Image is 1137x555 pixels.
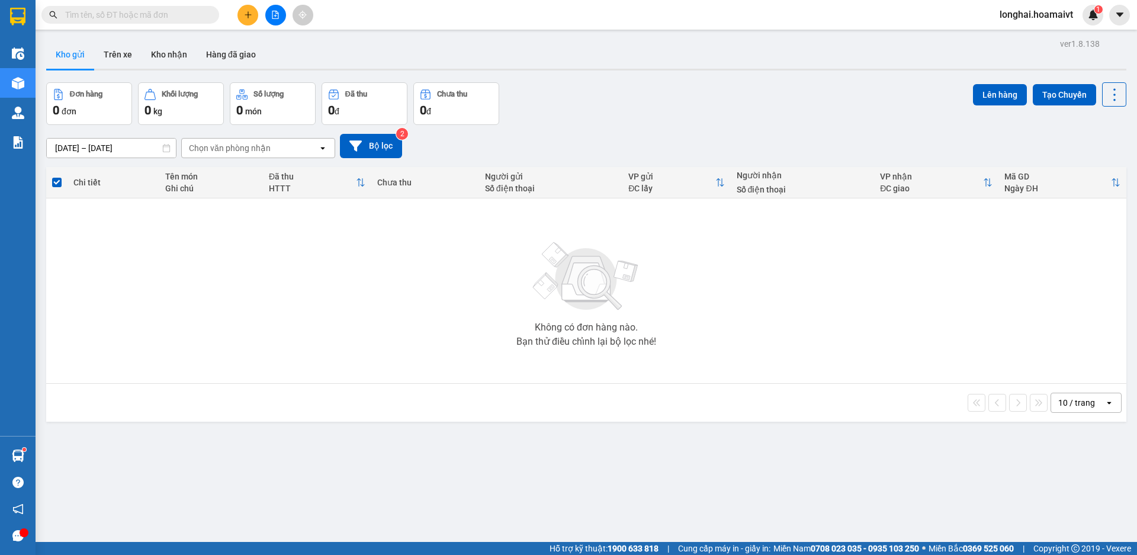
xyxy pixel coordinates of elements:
[12,47,24,60] img: warehouse-icon
[230,82,316,125] button: Số lượng0món
[46,82,132,125] button: Đơn hàng0đơn
[165,184,257,193] div: Ghi chú
[12,107,24,119] img: warehouse-icon
[1033,84,1096,105] button: Tạo Chuyến
[1004,184,1110,193] div: Ngày ĐH
[12,530,24,541] span: message
[1023,542,1024,555] span: |
[426,107,431,116] span: đ
[1094,5,1103,14] sup: 1
[162,90,198,98] div: Khối lượng
[1114,9,1125,20] span: caret-down
[437,90,467,98] div: Chưa thu
[328,103,335,117] span: 0
[263,167,371,198] th: Toggle SortBy
[737,185,869,194] div: Số điện thoại
[874,167,998,198] th: Toggle SortBy
[12,77,24,89] img: warehouse-icon
[1060,37,1100,50] div: ver 1.8.138
[1109,5,1130,25] button: caret-down
[49,11,57,19] span: search
[929,542,1014,555] span: Miền Bắc
[667,542,669,555] span: |
[293,5,313,25] button: aim
[1071,544,1080,553] span: copyright
[485,184,617,193] div: Số điện thoại
[622,167,730,198] th: Toggle SortBy
[144,103,151,117] span: 0
[535,323,638,332] div: Không có đơn hàng nào.
[396,128,408,140] sup: 2
[65,8,205,21] input: Tìm tên, số ĐT hoặc mã đơn
[990,7,1083,22] span: longhai.hoamaivt
[245,107,262,116] span: món
[165,172,257,181] div: Tên món
[485,172,617,181] div: Người gửi
[12,503,24,515] span: notification
[62,107,76,116] span: đơn
[271,11,280,19] span: file-add
[269,184,356,193] div: HTTT
[10,8,25,25] img: logo-vxr
[963,544,1014,553] strong: 0369 525 060
[737,171,869,180] div: Người nhận
[998,167,1126,198] th: Toggle SortBy
[197,40,265,69] button: Hàng đã giao
[516,337,656,347] div: Bạn thử điều chỉnh lại bộ lọc nhé!
[189,142,271,154] div: Chọn văn phòng nhận
[628,184,715,193] div: ĐC lấy
[298,11,307,19] span: aim
[53,103,59,117] span: 0
[335,107,339,116] span: đ
[1058,397,1095,409] div: 10 / trang
[12,450,24,462] img: warehouse-icon
[142,40,197,69] button: Kho nhận
[12,477,24,488] span: question-circle
[377,178,473,187] div: Chưa thu
[345,90,367,98] div: Đã thu
[880,172,983,181] div: VP nhận
[922,546,926,551] span: ⚪️
[236,103,243,117] span: 0
[46,40,94,69] button: Kho gửi
[678,542,770,555] span: Cung cấp máy in - giấy in:
[608,544,659,553] strong: 1900 633 818
[1088,9,1099,20] img: icon-new-feature
[265,5,286,25] button: file-add
[73,178,153,187] div: Chi tiết
[1096,5,1100,14] span: 1
[420,103,426,117] span: 0
[1004,172,1110,181] div: Mã GD
[237,5,258,25] button: plus
[253,90,284,98] div: Số lượng
[340,134,402,158] button: Bộ lọc
[23,448,26,451] sup: 1
[94,40,142,69] button: Trên xe
[773,542,919,555] span: Miền Nam
[138,82,224,125] button: Khối lượng0kg
[527,235,645,318] img: svg+xml;base64,PHN2ZyBjbGFzcz0ibGlzdC1wbHVnX19zdmciIHhtbG5zPSJodHRwOi8vd3d3LnczLm9yZy8yMDAwL3N2Zy...
[628,172,715,181] div: VP gửi
[153,107,162,116] span: kg
[811,544,919,553] strong: 0708 023 035 - 0935 103 250
[973,84,1027,105] button: Lên hàng
[318,143,327,153] svg: open
[244,11,252,19] span: plus
[413,82,499,125] button: Chưa thu0đ
[880,184,983,193] div: ĐC giao
[47,139,176,158] input: Select a date range.
[322,82,407,125] button: Đã thu0đ
[550,542,659,555] span: Hỗ trợ kỹ thuật:
[1104,398,1114,408] svg: open
[12,136,24,149] img: solution-icon
[70,90,102,98] div: Đơn hàng
[269,172,356,181] div: Đã thu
